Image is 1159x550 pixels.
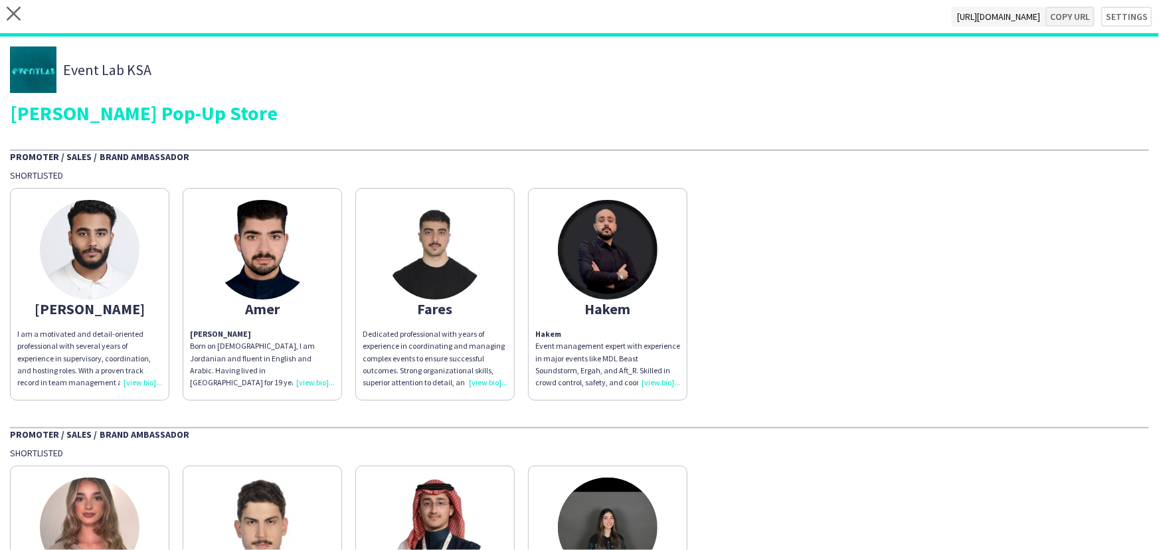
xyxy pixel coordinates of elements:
p: Event management expert with experience in major events like MDL Beast Soundstorm, Ergah, and Aft... [535,328,680,389]
button: Settings [1101,7,1152,27]
button: Copy url [1045,7,1095,27]
span: [URL][DOMAIN_NAME] [952,7,1045,27]
strong: [PERSON_NAME] [190,329,251,339]
img: thumb-688488b04d9c7.jpeg [558,200,658,300]
div: Shortlisted [10,169,1149,181]
div: Promoter / Sales / Brand Ambassador [10,427,1149,440]
div: [PERSON_NAME] [17,303,162,315]
span: Event Lab KSA [63,64,151,76]
img: thumb-ad2a84ad-6a86-4ea4-91db-baba7e72d8ad.jpg [10,46,56,93]
div: Fares [363,303,507,315]
img: thumb-6893f78eb938b.jpeg [385,200,485,300]
strong: Hakem [535,329,561,339]
div: Dedicated professional with years of experience in coordinating and managing complex events to en... [363,328,507,389]
div: Shortlisted [10,447,1149,459]
p: Born on [DEMOGRAPHIC_DATA], I am Jordanian and fluent in English and Arabic. Having lived in [GEO... [190,328,335,389]
img: thumb-66533358afb92.jpeg [213,200,312,300]
div: Promoter / Sales / Brand Ambassador [10,149,1149,163]
div: Hakem [535,303,680,315]
div: [PERSON_NAME] Pop-Up Store [10,103,1149,123]
div: Amer [190,303,335,315]
img: thumb-67040ee91bc4d.jpeg [40,200,139,300]
p: I am a motivated and detail-oriented professional with several years of experience in supervisory... [17,328,162,389]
